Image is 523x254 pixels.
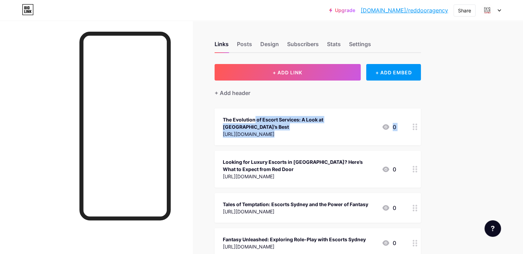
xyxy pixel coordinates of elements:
div: [URL][DOMAIN_NAME] [223,130,376,138]
a: [DOMAIN_NAME]/reddooragency [361,6,448,14]
div: 0 [382,123,396,131]
div: Fantasy Unleashed: Exploring Role-Play with Escorts Sydney [223,236,366,243]
div: Posts [237,40,252,52]
div: Design [260,40,279,52]
div: Looking for Luxury Escorts in [GEOGRAPHIC_DATA]? Here’s What to Expect from Red Door [223,158,376,173]
div: + Add header [215,89,250,97]
div: 0 [382,239,396,247]
div: Links [215,40,229,52]
div: + ADD EMBED [366,64,421,81]
div: Stats [327,40,341,52]
div: 0 [382,165,396,173]
div: [URL][DOMAIN_NAME] [223,243,366,250]
div: 0 [382,204,396,212]
div: Share [458,7,471,14]
a: Upgrade [329,8,355,13]
div: Settings [349,40,371,52]
div: Subscribers [287,40,319,52]
span: + ADD LINK [273,70,302,75]
img: reddooragency [481,4,494,17]
div: Tales of Temptation: Escorts Sydney and the Power of Fantasy [223,201,368,208]
div: The Evolution of Escort Services: A Look at [GEOGRAPHIC_DATA]’s Best [223,116,376,130]
button: + ADD LINK [215,64,361,81]
div: [URL][DOMAIN_NAME] [223,173,376,180]
div: [URL][DOMAIN_NAME] [223,208,368,215]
